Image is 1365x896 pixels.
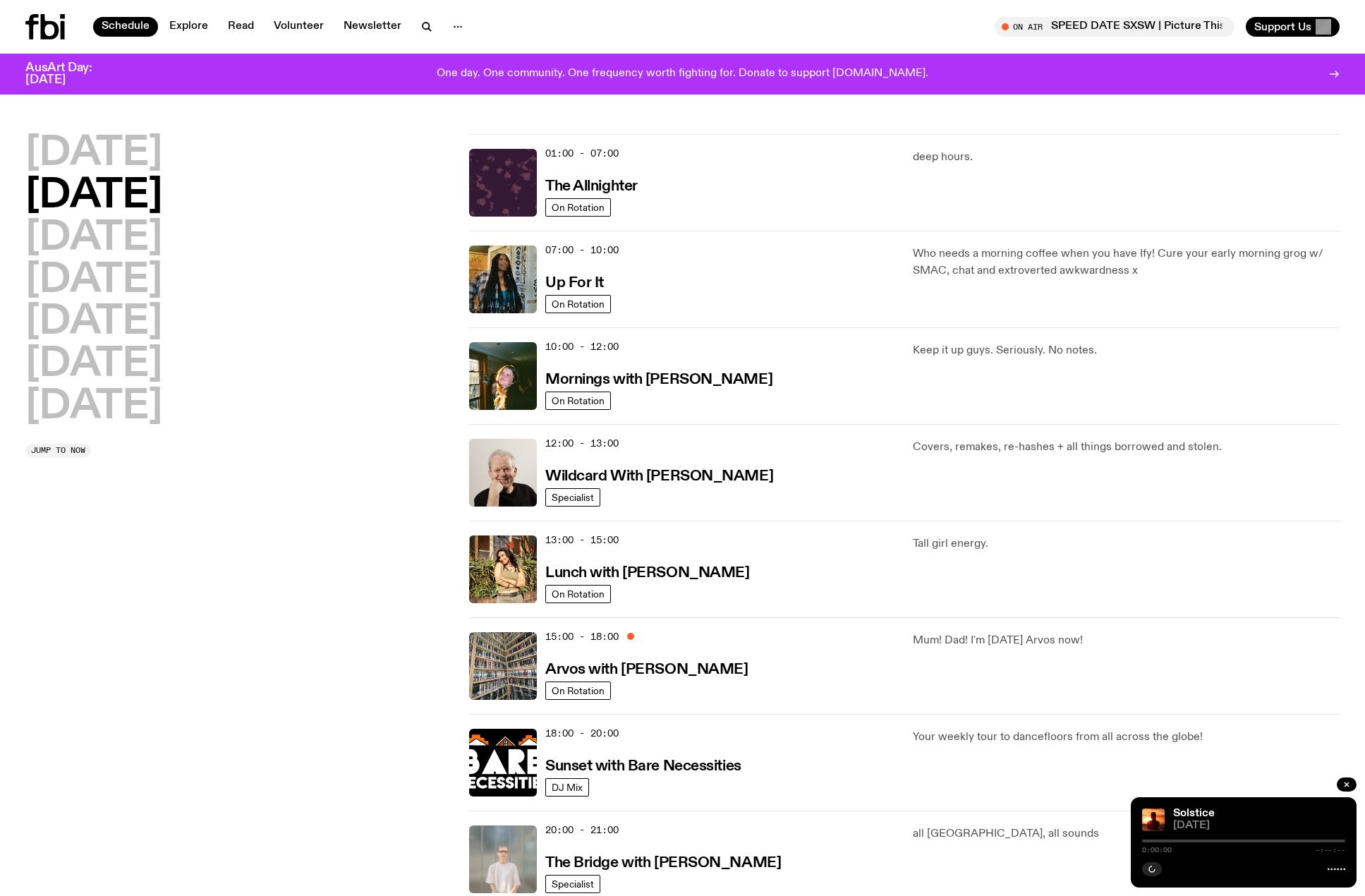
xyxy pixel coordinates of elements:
a: Specialist [545,488,600,507]
img: Tanya is standing in front of plants and a brick fence on a sunny day. She is looking to the left... [469,535,537,603]
button: [DATE] [25,387,162,427]
span: 15:00 - 18:00 [545,630,619,643]
p: deep hours. [913,149,1340,166]
span: On Rotation [552,685,605,696]
a: Up For It [545,273,604,291]
button: Jump to now [25,444,91,458]
a: Volunteer [265,17,332,37]
span: 01:00 - 07:00 [545,147,619,160]
h3: Mornings with [PERSON_NAME] [545,373,772,387]
button: [DATE] [25,176,162,216]
img: Bare Necessities [469,729,537,797]
span: 12:00 - 13:00 [545,437,619,450]
h3: AusArt Day: [DATE] [25,62,116,86]
span: 18:00 - 20:00 [545,727,619,740]
a: Explore [161,17,217,37]
button: On AirSPEED DATE SXSW | Picture This x [PERSON_NAME] x Sweet Boy Sonnet [995,17,1234,37]
span: Support Us [1254,20,1311,33]
p: One day. One community. One frequency worth fighting for. Donate to support [DOMAIN_NAME]. [437,68,928,80]
button: [DATE] [25,345,162,385]
a: Lunch with [PERSON_NAME] [545,563,749,581]
a: On Rotation [545,682,611,700]
h3: Lunch with [PERSON_NAME] [545,566,749,581]
a: On Rotation [545,198,611,217]
a: Specialist [545,875,600,893]
button: [DATE] [25,303,162,342]
p: Covers, remakes, re-hashes + all things borrowed and stolen. [913,439,1340,456]
span: 0:00:00 [1142,847,1172,854]
span: On Rotation [552,395,605,406]
a: Newsletter [335,17,410,37]
a: On Rotation [545,585,611,603]
span: Jump to now [31,447,85,454]
a: Wildcard With [PERSON_NAME] [545,466,773,484]
span: On Rotation [552,202,605,212]
span: On Rotation [552,588,605,599]
h3: Wildcard With [PERSON_NAME] [545,469,773,484]
span: On Rotation [552,298,605,309]
img: Ify - a Brown Skin girl with black braided twists, looking up to the side with her tongue stickin... [469,246,537,313]
img: Stuart is smiling charmingly, wearing a black t-shirt against a stark white background. [469,439,537,507]
h3: Up For It [545,276,604,291]
span: 10:00 - 12:00 [545,340,619,353]
img: Mara stands in front of a frosted glass wall wearing a cream coloured t-shirt and black glasses. ... [469,825,537,893]
span: 07:00 - 10:00 [545,243,619,257]
span: -:--:-- [1316,847,1345,854]
img: A corner shot of the fbi music library [469,632,537,700]
p: all [GEOGRAPHIC_DATA], all sounds [913,825,1340,842]
button: [DATE] [25,261,162,301]
span: Specialist [552,492,594,502]
h3: The Bridge with [PERSON_NAME] [545,856,781,871]
a: Mornings with [PERSON_NAME] [545,370,772,387]
a: Read [219,17,262,37]
a: DJ Mix [545,778,589,797]
a: Schedule [93,17,158,37]
a: Sunset with Bare Necessities [545,756,741,774]
a: On Rotation [545,295,611,313]
p: Who needs a morning coffee when you have Ify! Cure your early morning grog w/ SMAC, chat and extr... [913,246,1340,279]
a: The Allnighter [545,176,638,194]
p: Mum! Dad! I'm [DATE] Arvos now! [913,632,1340,649]
img: A girl standing in the ocean as waist level, staring into the rise of the sun. [1142,809,1165,831]
span: Specialist [552,878,594,889]
img: Freya smiles coyly as she poses for the image. [469,342,537,410]
h3: Arvos with [PERSON_NAME] [545,662,748,677]
h3: The Allnighter [545,179,638,194]
button: [DATE] [25,134,162,174]
h3: Sunset with Bare Necessities [545,759,741,774]
p: Tall girl energy. [913,535,1340,552]
span: DJ Mix [552,782,583,792]
button: Support Us [1246,17,1340,37]
a: Arvos with [PERSON_NAME] [545,660,748,677]
a: On Rotation [545,392,611,410]
p: Your weekly tour to dancefloors from all across the globe! [913,729,1340,746]
span: 20:00 - 21:00 [545,823,619,837]
button: [DATE] [25,219,162,258]
span: [DATE] [1173,821,1345,831]
p: Keep it up guys. Seriously. No notes. [913,342,1340,359]
a: The Bridge with [PERSON_NAME] [545,853,781,871]
span: 13:00 - 15:00 [545,533,619,547]
a: Solstice [1173,808,1215,819]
